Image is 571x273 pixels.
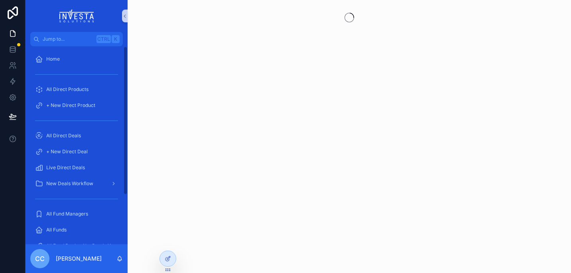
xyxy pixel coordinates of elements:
[46,211,88,217] span: All Fund Managers
[30,98,123,113] a: + New Direct Product
[46,56,60,62] span: Home
[43,36,93,42] span: Jump to...
[46,180,93,187] span: New Deals Workflow
[112,36,119,42] span: K
[30,52,123,66] a: Home
[46,86,89,93] span: All Direct Products
[46,164,85,171] span: Live Direct Deals
[30,239,123,253] a: All Fund Deals - Not Ready Yet
[30,129,123,143] a: All Direct Deals
[35,254,45,263] span: CC
[30,32,123,46] button: Jump to...CtrlK
[30,82,123,97] a: All Direct Products
[56,255,102,263] p: [PERSON_NAME]
[30,207,123,221] a: All Fund Managers
[30,176,123,191] a: New Deals Workflow
[30,144,123,159] a: + New Direct Deal
[46,133,81,139] span: All Direct Deals
[46,227,67,233] span: All Funds
[96,35,111,43] span: Ctrl
[46,102,95,109] span: + New Direct Product
[26,46,128,244] div: scrollable content
[46,148,88,155] span: + New Direct Deal
[30,223,123,237] a: All Funds
[59,10,94,22] img: App logo
[46,243,115,249] span: All Fund Deals - Not Ready Yet
[30,160,123,175] a: Live Direct Deals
